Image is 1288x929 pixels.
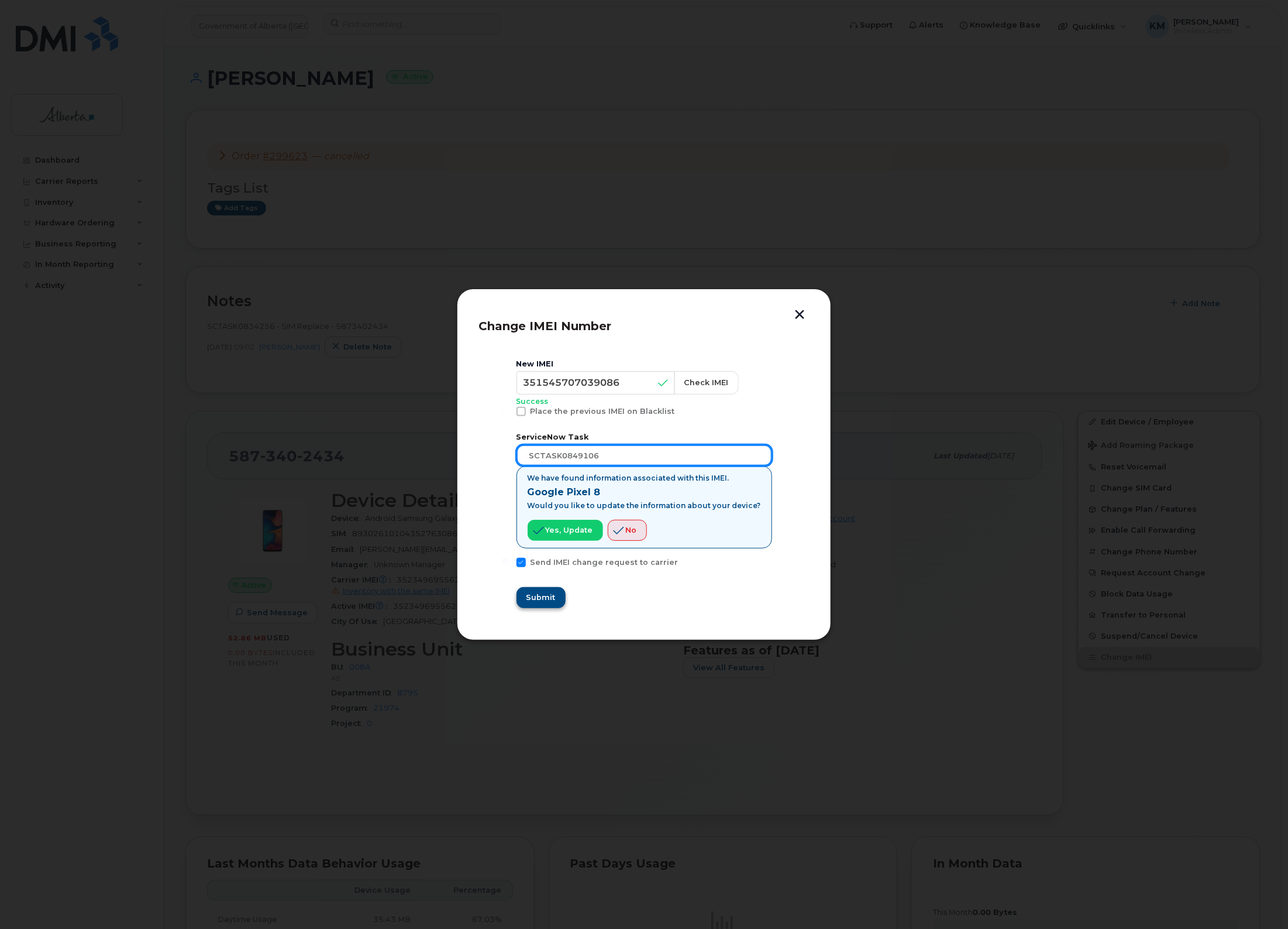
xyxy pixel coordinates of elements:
[528,520,603,541] button: Yes, update
[502,558,508,564] input: Send IMEI change request to carrier
[516,397,772,407] p: Success
[502,407,508,413] input: Place the previous IMEI on Blacklist
[546,525,593,536] span: Yes, update
[674,371,739,395] button: Check IMEI
[478,319,611,333] span: Change IMEI Number
[516,587,566,608] button: Submit
[608,520,647,541] button: No
[531,558,679,567] span: Send IMEI change request to carrier
[528,474,761,483] p: We have found information associated with this IMEI.
[516,359,772,369] div: New IMEI
[528,486,601,498] strong: Google Pixel 8
[531,407,675,416] span: Place the previous IMEI on Blacklist
[526,592,556,603] span: Submit
[516,433,772,441] label: ServiceNow Task
[528,501,761,510] p: Would you like to update the information about your device?
[626,525,637,536] span: No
